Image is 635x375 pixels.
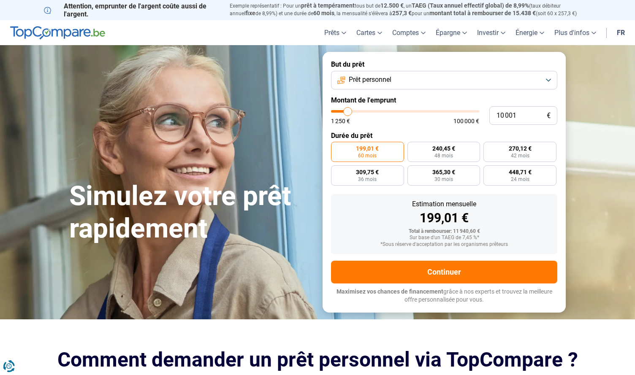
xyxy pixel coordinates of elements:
[511,153,529,158] span: 42 mois
[338,229,551,235] div: Total à rembourser: 11 940,60 €
[331,118,350,124] span: 1 250 €
[313,10,334,16] span: 60 mois
[331,60,557,68] label: But du prêt
[44,348,591,371] h2: Comment demander un prêt personnel via TopCompare ?
[230,2,591,17] p: Exemple représentatif : Pour un tous but de , un (taux débiteur annuel de 8,99%) et une durée de ...
[349,75,391,84] span: Prêt personnel
[331,71,557,89] button: Prêt personnel
[434,177,453,182] span: 30 mois
[351,20,387,45] a: Cartes
[245,10,255,16] span: fixe
[331,132,557,140] label: Durée du prêt
[338,235,551,241] div: Sur base d'un TAEG de 7,45 %*
[380,2,404,9] span: 12.500 €
[510,20,549,45] a: Énergie
[356,169,379,175] span: 309,75 €
[511,177,529,182] span: 24 mois
[432,146,455,151] span: 240,45 €
[387,20,431,45] a: Comptes
[338,201,551,208] div: Estimation mensuelle
[358,177,377,182] span: 36 mois
[392,10,412,16] span: 257,3 €
[331,261,557,283] button: Continuer
[69,180,312,245] h1: Simulez votre prêt rapidement
[356,146,379,151] span: 199,01 €
[431,20,472,45] a: Épargne
[338,242,551,248] div: *Sous réserve d'acceptation par les organismes prêteurs
[336,288,443,295] span: Maximisez vos chances de financement
[434,153,453,158] span: 48 mois
[429,10,536,16] span: montant total à rembourser de 15.438 €
[509,146,532,151] span: 270,12 €
[453,118,479,124] span: 100 000 €
[472,20,510,45] a: Investir
[358,153,377,158] span: 60 mois
[549,20,601,45] a: Plus d'infos
[331,96,557,104] label: Montant de l'emprunt
[10,26,105,40] img: TopCompare
[509,169,532,175] span: 448,71 €
[301,2,355,9] span: prêt à tempérament
[338,212,551,224] div: 199,01 €
[547,112,551,119] span: €
[432,169,455,175] span: 365,30 €
[612,20,630,45] a: fr
[319,20,351,45] a: Prêts
[412,2,529,9] span: TAEG (Taux annuel effectif global) de 8,99%
[44,2,220,18] p: Attention, emprunter de l'argent coûte aussi de l'argent.
[331,288,557,304] p: grâce à nos experts et trouvez la meilleure offre personnalisée pour vous.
